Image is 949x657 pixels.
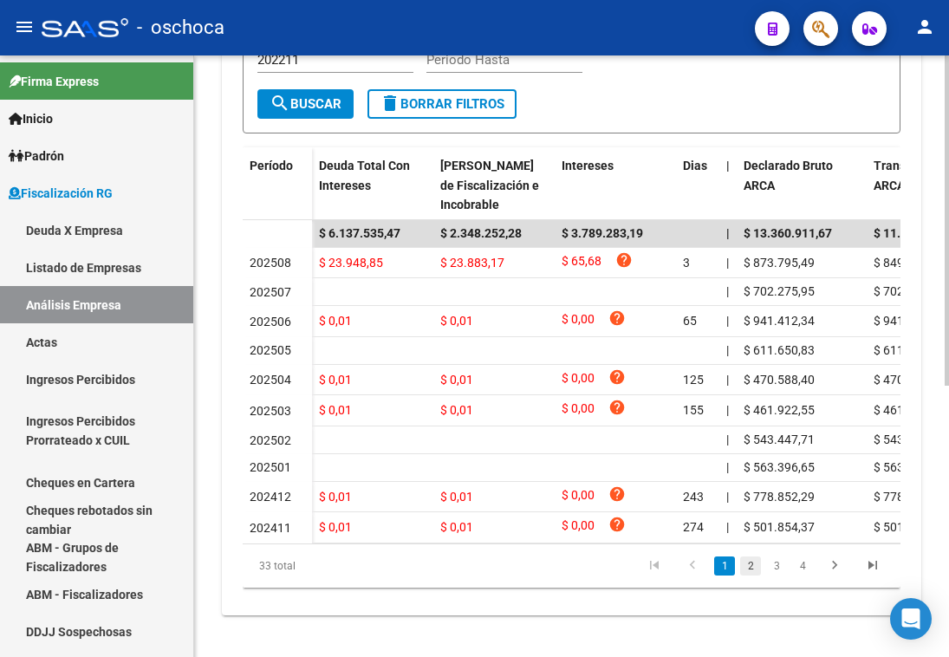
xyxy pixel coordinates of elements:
a: 2 [740,556,761,576]
mat-icon: menu [14,16,35,37]
span: Declarado Bruto ARCA [744,159,833,192]
li: page 4 [790,551,816,581]
span: Período [250,159,293,172]
span: Firma Express [9,72,99,91]
datatable-header-cell: Período [243,147,312,220]
span: 155 [683,403,704,417]
span: $ 543.447,71 [744,433,815,446]
span: 3 [683,256,690,270]
datatable-header-cell: Declarado Bruto ARCA [737,147,867,224]
span: $ 941.412,34 [744,314,815,328]
span: 202505 [250,343,291,357]
span: | [726,433,729,446]
span: $ 23.883,17 [440,256,504,270]
span: 202507 [250,285,291,299]
span: Intereses [562,159,614,172]
span: | [726,226,730,240]
a: 1 [714,556,735,576]
span: Inicio [9,109,53,128]
span: $ 611.650,83 [744,343,815,357]
a: go to last page [856,556,889,576]
span: $ 0,01 [319,520,352,534]
li: page 2 [738,551,764,581]
a: go to next page [818,556,851,576]
span: Deuda Total Con Intereses [319,159,410,192]
i: help [608,368,626,386]
span: 274 [683,520,704,534]
span: 202411 [250,521,291,535]
span: $ 461.922,55 [744,403,815,417]
span: 202503 [250,404,291,418]
span: 125 [683,373,704,387]
span: $ 702.275,95 [744,284,815,298]
span: Buscar [270,96,341,112]
span: | [726,314,729,328]
span: $ 461.922,54 [874,403,945,417]
a: 3 [766,556,787,576]
span: $ 6.137.535,47 [319,226,400,240]
span: $ 543.447,72 [874,433,945,446]
span: | [726,159,730,172]
span: $ 0,01 [319,490,352,504]
span: $ 0,01 [440,314,473,328]
datatable-header-cell: | [719,147,737,224]
span: $ 563.396,66 [874,460,945,474]
span: $ 778.852,28 [874,490,945,504]
i: help [615,251,633,269]
i: help [608,399,626,416]
span: $ 611.650,84 [874,343,945,357]
span: Borrar Filtros [380,96,504,112]
a: 4 [792,556,813,576]
span: $ 0,00 [562,485,595,509]
span: $ 501.854,36 [874,520,945,534]
span: | [726,343,729,357]
a: go to previous page [676,556,709,576]
span: $ 65,68 [562,251,601,275]
span: | [726,373,729,387]
span: | [726,284,729,298]
span: | [726,403,729,417]
span: $ 0,01 [440,490,473,504]
div: 33 total [243,544,372,588]
mat-icon: delete [380,93,400,114]
span: $ 0,01 [440,520,473,534]
li: page 3 [764,551,790,581]
span: | [726,256,729,270]
span: $ 501.854,37 [744,520,815,534]
datatable-header-cell: Deuda Total Con Intereses [312,147,433,224]
span: 243 [683,490,704,504]
span: $ 0,00 [562,309,595,333]
span: $ 0,01 [319,373,352,387]
datatable-header-cell: Deuda Bruta Neto de Fiscalización e Incobrable [433,147,555,224]
span: Padrón [9,146,64,166]
i: help [608,485,626,503]
span: $ 13.360.911,67 [744,226,832,240]
span: | [726,490,729,504]
li: page 1 [712,551,738,581]
span: $ 778.852,29 [744,490,815,504]
span: $ 470.588,39 [874,373,945,387]
span: 202506 [250,315,291,328]
span: $ 941.412,33 [874,314,945,328]
span: 202502 [250,433,291,447]
a: go to first page [638,556,671,576]
span: $ 0,01 [440,373,473,387]
mat-icon: person [914,16,935,37]
span: $ 873.795,49 [744,256,815,270]
span: 202501 [250,460,291,474]
span: $ 849.912,32 [874,256,945,270]
span: $ 23.948,85 [319,256,383,270]
span: Dias [683,159,707,172]
i: help [608,516,626,533]
button: Borrar Filtros [367,89,517,119]
mat-icon: search [270,93,290,114]
span: $ 702.275,97 [874,284,945,298]
span: 202504 [250,373,291,387]
datatable-header-cell: Intereses [555,147,676,224]
button: Buscar [257,89,354,119]
span: - oschoca [137,9,224,47]
span: $ 3.789.283,19 [562,226,643,240]
span: $ 0,01 [319,403,352,417]
span: 202412 [250,490,291,504]
div: Open Intercom Messenger [890,598,932,640]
